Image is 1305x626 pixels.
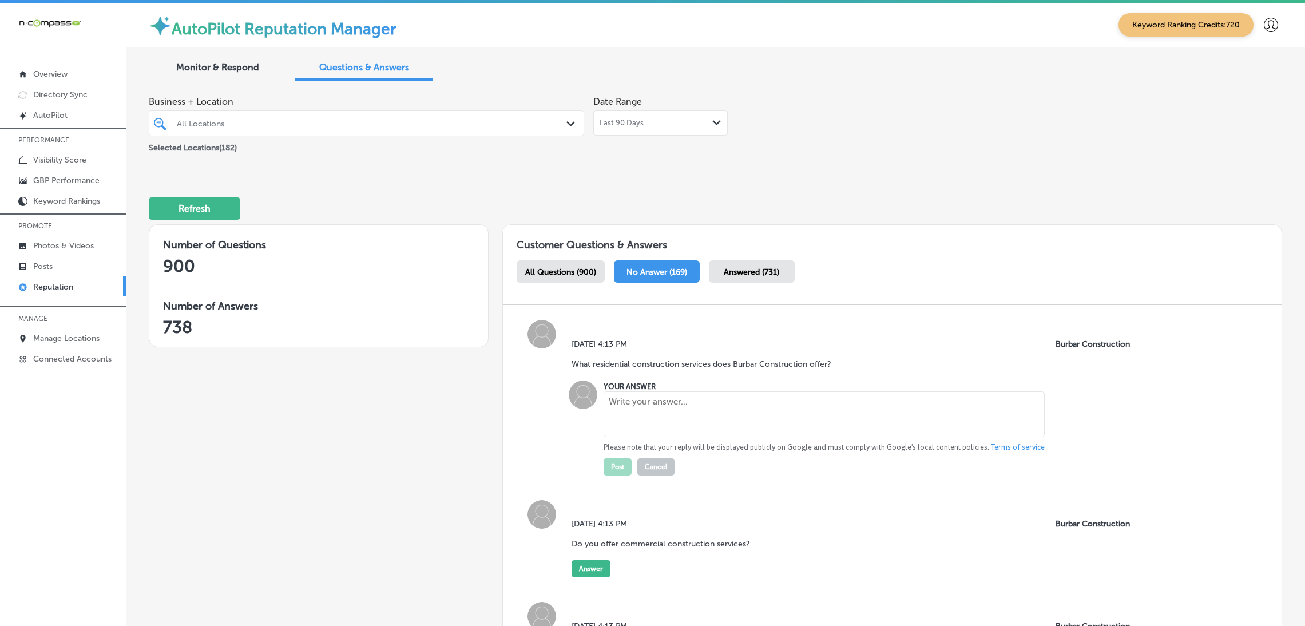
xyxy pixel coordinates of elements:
p: Visibility Score [33,155,86,165]
p: Do you offer commercial construction services? [572,539,750,549]
a: Terms of service [991,442,1045,453]
p: Keyword Rankings [33,196,100,206]
p: Directory Sync [33,90,88,100]
span: Questions & Answers [319,62,409,73]
h2: 900 [163,256,474,276]
p: Burbar Construction [1056,339,1186,349]
p: AutoPilot [33,110,68,120]
p: Posts [33,262,53,271]
img: 660ab0bf-5cc7-4cb8-ba1c-48b5ae0f18e60NCTV_CLogo_TV_Black_-500x88.png [18,18,81,29]
p: Overview [33,69,68,79]
h3: Number of Answers [163,300,474,312]
label: AutoPilot Reputation Manager [172,19,396,38]
span: No Answer (169) [626,267,687,277]
span: Last 90 Days [600,118,644,128]
span: Business + Location [149,96,584,107]
p: Reputation [33,282,73,292]
label: Date Range [593,96,642,107]
span: Answered (731) [724,267,779,277]
div: All Locations [177,118,568,128]
p: Connected Accounts [33,354,112,364]
button: Answer [572,560,610,577]
span: All Questions (900) [525,267,596,277]
h2: 738 [163,317,474,338]
p: Selected Locations ( 182 ) [149,138,237,153]
button: Post [604,458,632,476]
p: What residential construction services does Burbar Construction offer? [572,359,831,369]
span: Keyword Ranking Credits: 720 [1118,13,1254,37]
h1: Customer Questions & Answers [503,225,1282,256]
span: Monitor & Respond [176,62,259,73]
h3: Number of Questions [163,239,474,251]
p: GBP Performance [33,176,100,185]
p: Manage Locations [33,334,100,343]
label: YOUR ANSWER [604,382,656,391]
label: [DATE] 4:13 PM [572,519,759,529]
button: Cancel [637,458,675,476]
img: autopilot-icon [149,14,172,37]
p: Burbar Construction [1056,519,1186,529]
button: Refresh [149,197,240,220]
p: Please note that your reply will be displayed publicly on Google and must comply with Google's lo... [604,442,1045,453]
label: [DATE] 4:13 PM [572,339,840,349]
p: Photos & Videos [33,241,94,251]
